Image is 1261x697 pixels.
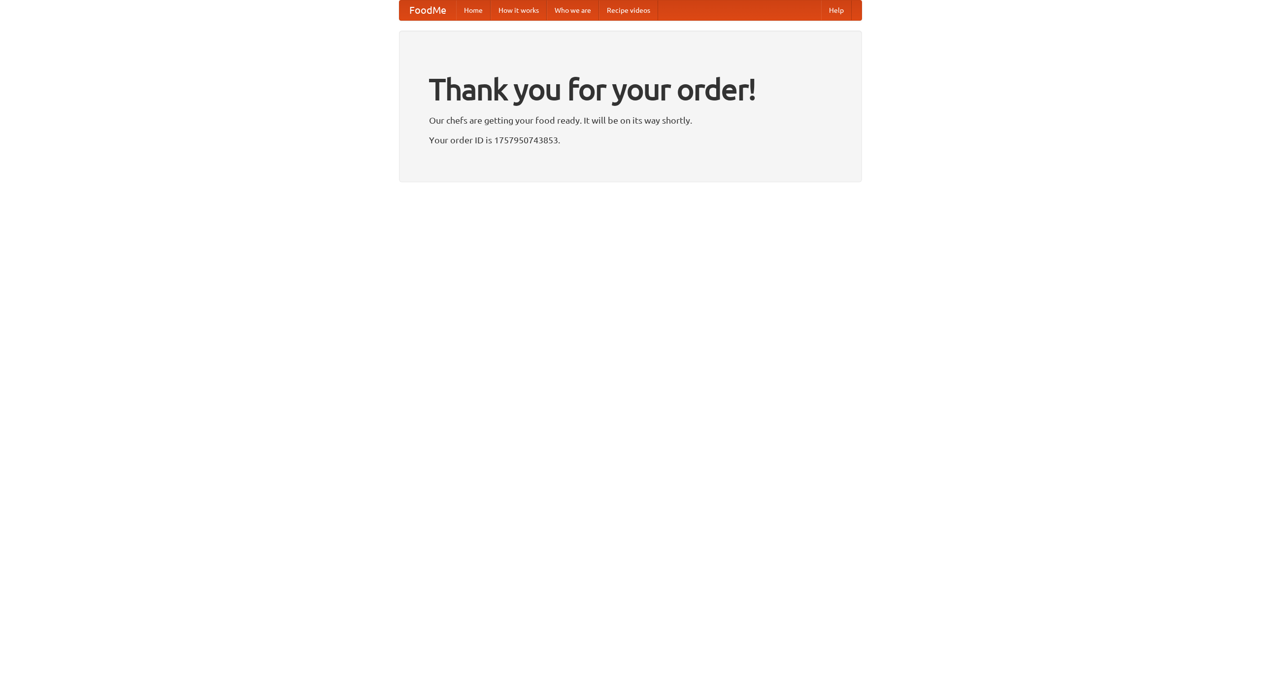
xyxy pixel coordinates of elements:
a: Home [456,0,491,20]
a: How it works [491,0,547,20]
a: Recipe videos [599,0,658,20]
a: FoodMe [399,0,456,20]
a: Help [821,0,852,20]
p: Your order ID is 1757950743853. [429,133,832,147]
a: Who we are [547,0,599,20]
h1: Thank you for your order! [429,66,832,113]
p: Our chefs are getting your food ready. It will be on its way shortly. [429,113,832,128]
